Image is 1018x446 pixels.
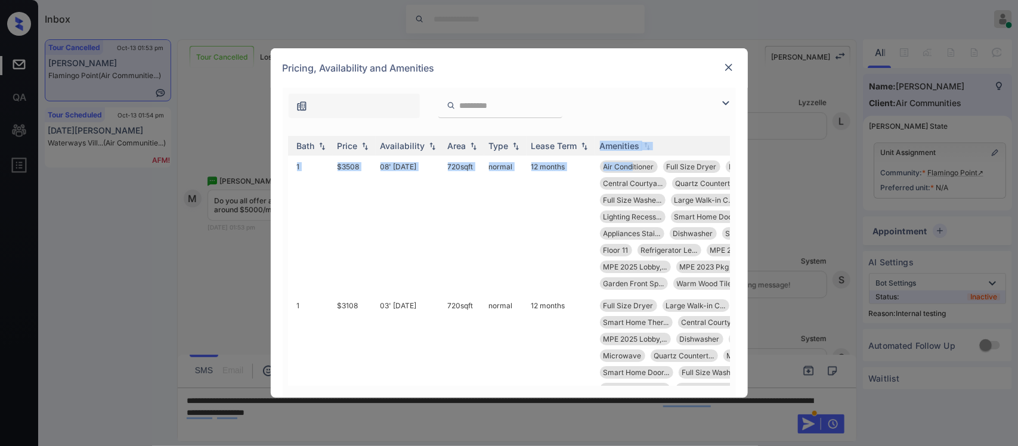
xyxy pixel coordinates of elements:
span: MPE 2024 Pool F... [710,246,773,255]
div: Pricing, Availability and Amenities [271,48,748,88]
img: icon-zuma [296,100,308,112]
span: Floor 11 [604,246,629,255]
img: sorting [359,142,371,150]
div: Availability [380,141,425,151]
span: Large Walk-in C... [674,196,734,205]
div: Lease Term [531,141,577,151]
td: 12 months [527,156,595,295]
span: Central Courtya... [682,318,741,327]
td: 08' [DATE] [376,156,443,295]
span: Smart Home Ther... [604,318,669,327]
span: Air Conditioner [604,162,654,171]
span: Garden Front Sp... [604,279,664,288]
span: Microwave [604,351,642,360]
td: 1 [292,156,333,295]
td: normal [484,156,527,295]
span: Dishwasher [673,229,713,238]
span: Central Courtya... [604,179,663,188]
td: $3108 [333,295,376,433]
div: Price [338,141,358,151]
td: 1 [292,295,333,433]
img: sorting [641,142,653,150]
img: icon-zuma [719,96,733,110]
div: Amenities [600,141,640,151]
img: close [723,61,735,73]
div: Area [448,141,466,151]
td: 03' [DATE] [376,295,443,433]
span: Dishwasher [680,335,720,343]
span: Quartz Countert... [654,351,714,360]
td: 12 months [527,295,595,433]
span: Refrigerator Le... [641,246,698,255]
img: sorting [316,142,328,150]
td: normal [484,295,527,433]
td: $3508 [333,156,376,295]
span: Full Size Washe... [604,196,662,205]
div: Bath [297,141,315,151]
img: sorting [510,142,522,150]
span: Smart Home Door... [674,212,741,221]
span: Large Walk-in C... [666,301,726,310]
div: Type [489,141,509,151]
td: 720 sqft [443,295,484,433]
span: MPE 2024 Pool F... [604,385,667,394]
span: MPE 2023 Pkg Lo... [727,351,792,360]
span: Appliances Stai... [604,229,661,238]
span: MPE 2025 Lobby,... [604,262,667,271]
span: Lighting Recess... [679,385,738,394]
span: Full Size Dryer [604,301,654,310]
img: sorting [426,142,438,150]
img: sorting [578,142,590,150]
span: Warm Wood Tile ... [677,279,739,288]
span: MPE 2025 Lobby,... [604,335,667,343]
span: Quartz Countert... [676,179,736,188]
span: Microwave [729,162,768,171]
span: Smart Home Ther... [726,229,791,238]
span: Full Size Dryer [667,162,717,171]
span: Lighting Recess... [604,212,662,221]
span: Full Size Washe... [682,368,741,377]
span: MPE 2023 Pkg Lo... [680,262,745,271]
img: sorting [468,142,479,150]
td: 720 sqft [443,156,484,295]
span: Smart Home Door... [604,368,670,377]
img: icon-zuma [447,100,456,111]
